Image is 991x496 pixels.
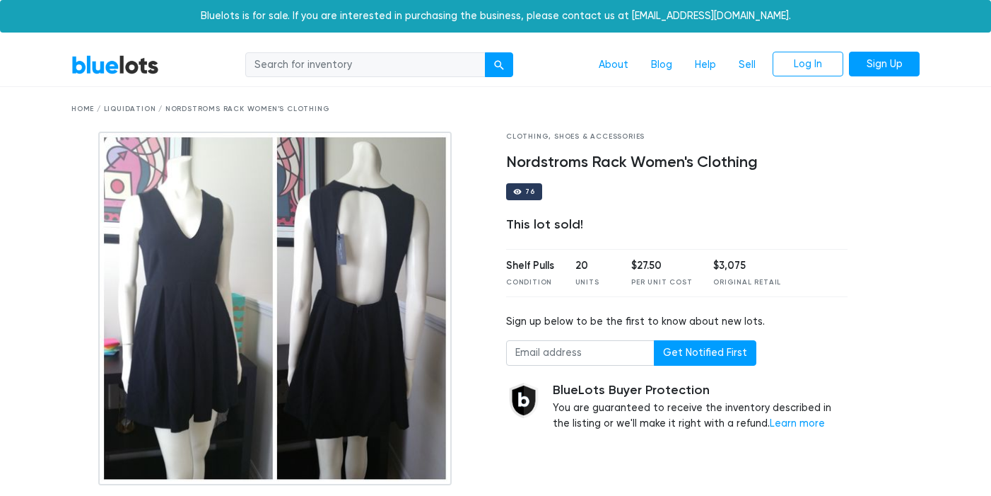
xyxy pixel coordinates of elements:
[98,132,452,485] img: 911349e3-a3df-437e-a940-c88c48a4ff8b-1619904913.jpg
[506,383,541,418] img: buyer_protection_shield-3b65640a83011c7d3ede35a8e5a80bfdfaa6a97447f0071c1475b91a4b0b3d01.png
[713,277,781,288] div: Original Retail
[506,277,554,288] div: Condition
[684,52,727,79] a: Help
[770,417,825,429] a: Learn more
[587,52,640,79] a: About
[506,258,554,274] div: Shelf Pulls
[71,54,159,75] a: BlueLots
[727,52,767,79] a: Sell
[506,314,848,330] div: Sign up below to be the first to know about new lots.
[773,52,843,77] a: Log In
[245,52,486,78] input: Search for inventory
[640,52,684,79] a: Blog
[553,383,848,432] div: You are guaranteed to receive the inventory described in the listing or we'll make it right with ...
[654,340,756,366] button: Get Notified First
[506,217,848,233] div: This lot sold!
[506,340,655,366] input: Email address
[525,188,535,195] div: 76
[849,52,920,77] a: Sign Up
[71,104,920,115] div: Home / Liquidation / Nordstroms Rack Women's Clothing
[506,154,848,172] h4: Nordstroms Rack Women's Clothing
[553,383,848,398] h5: BlueLots Buyer Protection
[506,132,848,142] div: Clothing, Shoes & Accessories
[631,258,692,274] div: $27.50
[575,258,611,274] div: 20
[631,277,692,288] div: Per Unit Cost
[575,277,611,288] div: Units
[713,258,781,274] div: $3,075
